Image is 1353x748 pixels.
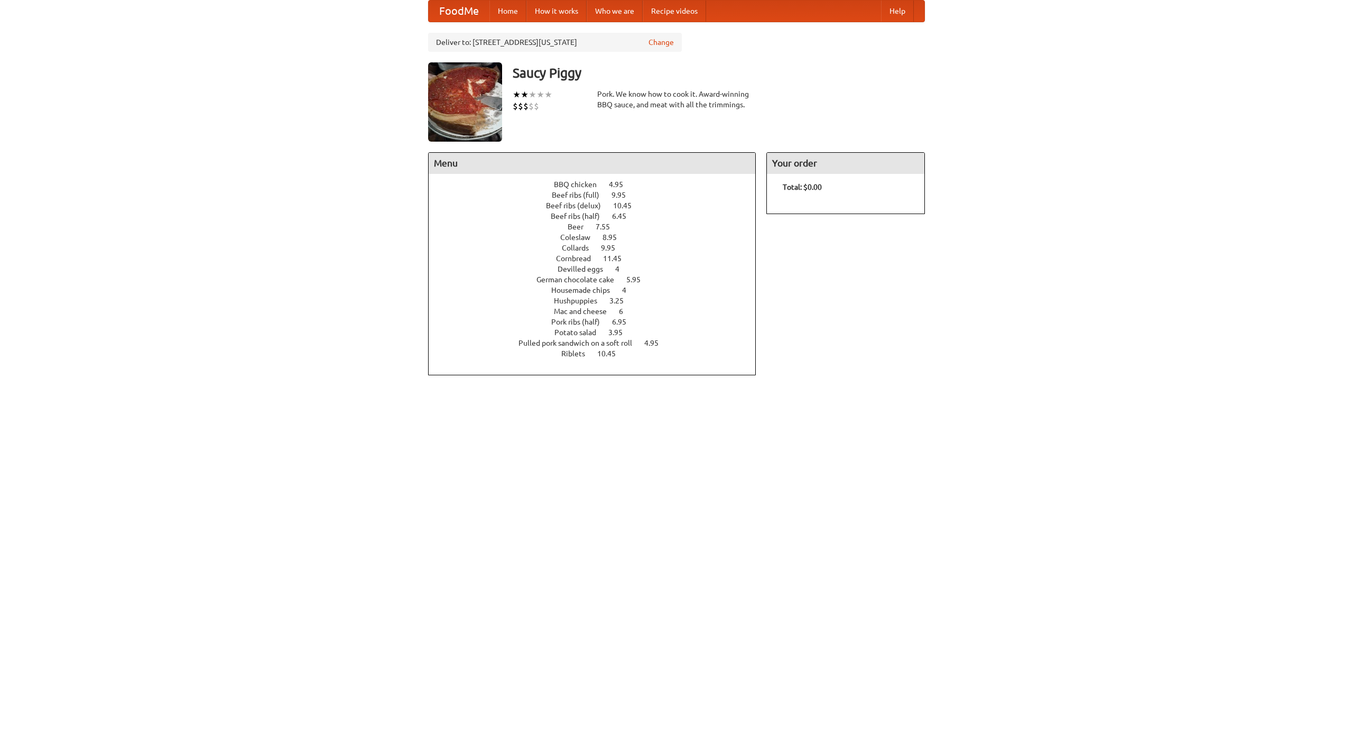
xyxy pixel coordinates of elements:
a: Who we are [587,1,643,22]
h3: Saucy Piggy [513,62,925,84]
li: $ [518,100,523,112]
span: 5.95 [626,275,651,284]
span: 4.95 [644,339,669,347]
a: Beef ribs (delux) 10.45 [546,201,651,210]
a: Collards 9.95 [562,244,635,252]
span: 9.95 [601,244,626,252]
a: Help [881,1,914,22]
span: 7.55 [596,223,620,231]
span: Cornbread [556,254,601,263]
a: Riblets 10.45 [561,349,635,358]
a: FoodMe [429,1,489,22]
span: Riblets [561,349,596,358]
li: $ [534,100,539,112]
span: 3.25 [609,297,634,305]
span: 10.45 [597,349,626,358]
li: ★ [544,89,552,100]
span: 11.45 [603,254,632,263]
span: Collards [562,244,599,252]
a: Potato salad 3.95 [554,328,642,337]
a: How it works [526,1,587,22]
div: Pork. We know how to cook it. Award-winning BBQ sauce, and meat with all the trimmings. [597,89,756,110]
span: Beef ribs (delux) [546,201,611,210]
li: $ [529,100,534,112]
span: Potato salad [554,328,607,337]
span: Pork ribs (half) [551,318,610,326]
a: Change [648,37,674,48]
div: Deliver to: [STREET_ADDRESS][US_STATE] [428,33,682,52]
span: 3.95 [608,328,633,337]
a: Home [489,1,526,22]
span: 6.45 [612,212,637,220]
a: BBQ chicken 4.95 [554,180,643,189]
span: 9.95 [611,191,636,199]
span: Mac and cheese [554,307,617,316]
li: ★ [536,89,544,100]
li: $ [523,100,529,112]
span: Beer [568,223,594,231]
span: Beef ribs (full) [552,191,610,199]
h4: Menu [429,153,755,174]
span: Devilled eggs [558,265,614,273]
a: Housemade chips 4 [551,286,646,294]
span: Coleslaw [560,233,601,242]
span: Pulled pork sandwich on a soft roll [518,339,643,347]
a: Beef ribs (half) 6.45 [551,212,646,220]
h4: Your order [767,153,924,174]
a: Hushpuppies 3.25 [554,297,643,305]
a: Pork ribs (half) 6.95 [551,318,646,326]
li: $ [513,100,518,112]
span: 10.45 [613,201,642,210]
a: Cornbread 11.45 [556,254,641,263]
a: Beef ribs (full) 9.95 [552,191,645,199]
a: Beer 7.55 [568,223,629,231]
a: Pulled pork sandwich on a soft roll 4.95 [518,339,678,347]
b: Total: $0.00 [783,183,822,191]
span: German chocolate cake [536,275,625,284]
span: 4 [615,265,630,273]
a: German chocolate cake 5.95 [536,275,660,284]
a: Coleslaw 8.95 [560,233,636,242]
span: BBQ chicken [554,180,607,189]
li: ★ [513,89,521,100]
span: 6 [619,307,634,316]
a: Devilled eggs 4 [558,265,639,273]
li: ★ [529,89,536,100]
span: 8.95 [603,233,627,242]
span: Housemade chips [551,286,620,294]
span: Hushpuppies [554,297,608,305]
span: 6.95 [612,318,637,326]
span: 4.95 [609,180,634,189]
span: Beef ribs (half) [551,212,610,220]
a: Recipe videos [643,1,706,22]
li: ★ [521,89,529,100]
a: Mac and cheese 6 [554,307,643,316]
img: angular.jpg [428,62,502,142]
span: 4 [622,286,637,294]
